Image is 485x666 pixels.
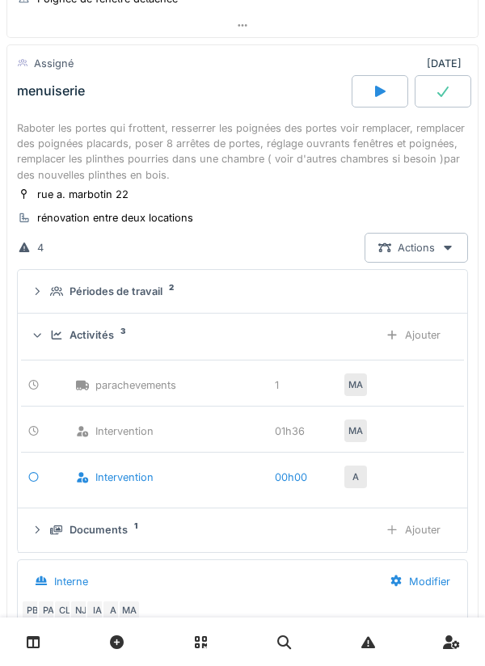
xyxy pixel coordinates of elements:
div: menuiserie [17,83,85,99]
div: Modifier [376,567,464,596]
div: MA [344,419,367,442]
div: parachevements [76,377,269,393]
div: Interne [54,574,88,589]
div: Intervention [76,424,269,439]
div: PA [37,600,60,622]
summary: Documents1Ajouter [24,515,461,545]
div: A [344,466,367,488]
div: NJ [70,600,92,622]
div: Assigné [34,56,74,71]
div: Intervention [76,470,269,485]
div: IA [86,600,108,622]
div: rue a. marbotin 22 [37,187,129,202]
div: 1 [275,377,339,393]
div: 4 [37,240,44,255]
div: Raboter les portes qui frottent, resserrer les poignées des portes voir remplacer, remplacer des ... [17,120,468,183]
div: [DATE] [427,56,468,71]
div: Activités [70,327,114,343]
div: 00h00 [275,470,339,485]
div: 01h36 [275,424,339,439]
div: rénovation entre deux locations [37,210,193,226]
div: Documents [70,522,128,537]
div: A [102,600,124,622]
div: Périodes de travail [70,284,162,299]
summary: Activités3Ajouter [24,320,461,350]
div: PB [21,600,44,622]
div: MA [118,600,141,622]
div: CL [53,600,76,622]
div: Ajouter [372,515,454,545]
div: MA [344,373,367,396]
div: Actions [365,233,468,263]
div: Ajouter [372,320,454,350]
summary: Périodes de travail2 [24,276,461,306]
